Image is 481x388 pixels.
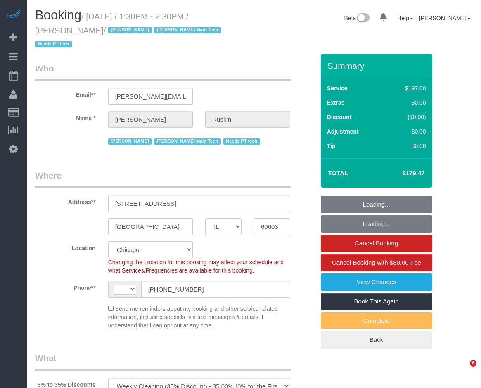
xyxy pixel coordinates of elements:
[108,111,193,128] input: First Name**
[321,293,432,310] a: Book This Again
[5,8,21,20] img: Automaid Logo
[108,259,284,274] span: Changing the Location for this booking may affect your schedule and what Services/Frequencies are...
[223,138,260,145] span: Needs PT tech
[397,15,413,21] a: Help
[254,218,290,235] input: Zip Code**
[327,99,345,107] label: Extras
[35,62,291,81] legend: Who
[328,169,348,176] strong: Total
[327,142,336,150] label: Tip
[108,306,278,329] span: Send me reminders about my booking and other service related information, including specials, via...
[344,15,370,21] a: Beta
[321,254,432,271] a: Cancel Booking with $80.00 Fee
[356,13,370,24] img: New interface
[29,111,102,122] label: Name *
[377,170,424,177] h4: $179.47
[321,331,432,348] a: Back
[154,138,221,145] span: [PERSON_NAME] Main Tech
[419,15,471,21] a: [PERSON_NAME]
[470,360,476,367] span: 6
[108,27,152,33] span: [PERSON_NAME]
[332,259,421,266] span: Cancel Booking with $80.00 Fee
[388,84,426,92] div: $197.00
[388,127,426,136] div: $0.00
[327,84,348,92] label: Service
[453,360,473,380] iframe: Intercom live chat
[35,41,72,47] span: Needs PT tech
[327,61,428,71] h3: Summary
[388,113,426,121] div: ($0.00)
[35,352,291,371] legend: What
[29,241,102,252] label: Location
[388,142,426,150] div: $0.00
[35,26,223,49] span: /
[388,99,426,107] div: $0.00
[321,273,432,291] a: View Changes
[35,8,81,22] span: Booking
[35,12,223,49] small: / [DATE] / 1:30PM - 2:30PM / [PERSON_NAME]
[108,138,152,145] span: [PERSON_NAME]
[327,127,359,136] label: Adjustment
[154,27,221,33] span: [PERSON_NAME] Main Tech
[35,169,291,188] legend: Where
[327,113,352,121] label: Discount
[205,111,290,128] input: Last Name*
[321,235,432,252] a: Cancel Booking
